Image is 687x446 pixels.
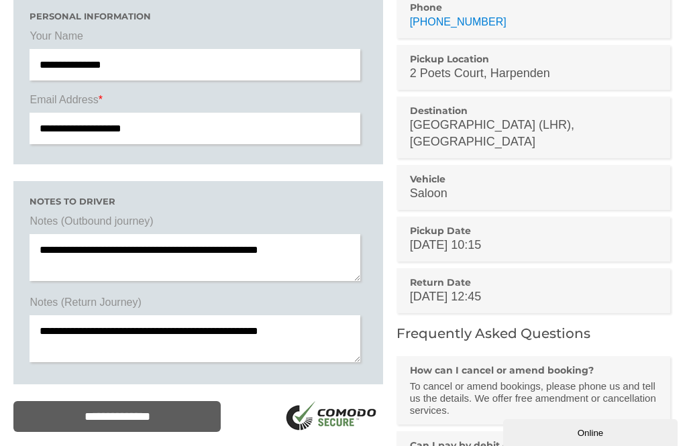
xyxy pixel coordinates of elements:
[410,225,657,237] h3: Pickup Date
[410,364,657,376] h3: How can I cancel or amend booking?
[410,16,507,27] a: [PHONE_NUMBER]
[410,380,657,416] p: To cancel or amend bookings, please phone us and tell us the details. We offer free amendment or ...
[410,185,657,202] p: Saloon
[410,173,657,185] h3: Vehicle
[281,401,383,434] img: SSL Logo
[30,93,366,113] label: Email Address
[410,53,657,65] h3: Pickup Location
[410,65,657,82] p: 2 Poets Court, Harpenden
[410,1,657,13] h3: Phone
[30,214,366,234] label: Notes (Outbound journey)
[30,295,366,315] label: Notes (Return Journey)
[503,416,680,446] iframe: chat widget
[410,276,657,288] h3: Return Date
[410,288,657,305] p: [DATE] 12:45
[30,12,366,21] h3: Personal Information
[410,117,657,150] p: [GEOGRAPHIC_DATA] (LHR), [GEOGRAPHIC_DATA]
[30,197,366,206] h3: Notes to driver
[397,327,674,340] h2: Frequently Asked Questions
[410,105,657,117] h3: Destination
[410,237,657,254] p: [DATE] 10:15
[30,29,366,49] label: Your Name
